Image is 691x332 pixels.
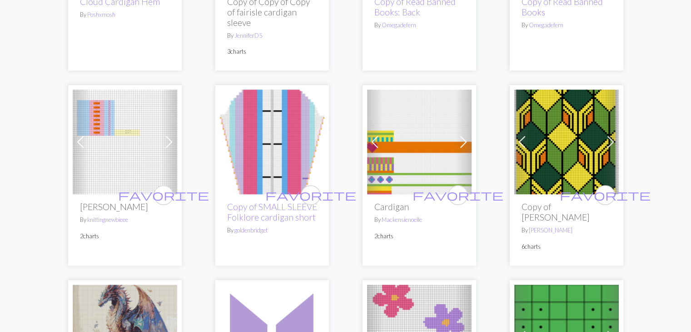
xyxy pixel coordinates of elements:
[227,47,317,56] p: 3 charts
[87,216,128,223] a: knittingnewbieee
[73,136,177,145] a: august cardigan
[227,226,317,235] p: By
[560,188,651,202] span: favorite
[529,21,563,29] a: Omegadefern
[234,226,268,234] a: goldenbridget
[87,11,115,18] a: Poshxmosh
[227,31,317,40] p: By
[522,242,611,251] p: 6 charts
[118,188,209,202] span: favorite
[265,188,356,202] span: favorite
[367,136,472,145] a: Cardigan
[265,186,356,204] i: favourite
[374,232,464,241] p: 2 charts
[529,226,572,234] a: [PERSON_NAME]
[382,216,422,223] a: Mackensienoelle
[448,185,468,205] button: favourite
[522,201,611,222] h2: Copy of [PERSON_NAME]
[374,216,464,224] p: By
[514,90,619,194] img: front
[514,136,619,145] a: front
[227,201,317,222] a: Copy of SMALL SLEEVE Folklore cardigan short
[413,186,503,204] i: favourite
[73,90,177,194] img: august cardigan
[595,185,615,205] button: favourite
[522,21,611,30] p: By
[413,188,503,202] span: favorite
[301,185,321,205] button: favourite
[80,201,170,212] h2: [PERSON_NAME]
[374,201,464,212] h2: Cardigan
[80,10,170,19] p: By
[234,32,262,39] a: JenniferD5
[154,185,174,205] button: favourite
[374,21,464,30] p: By
[220,90,324,194] img: SMALL SLEEVE Folklore cardigan short
[382,21,416,29] a: Omegadefern
[220,136,324,145] a: SMALL SLEEVE Folklore cardigan short
[80,232,170,241] p: 2 charts
[80,216,170,224] p: By
[522,226,611,235] p: By
[367,90,472,194] img: Cardigan
[560,186,651,204] i: favourite
[118,186,209,204] i: favourite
